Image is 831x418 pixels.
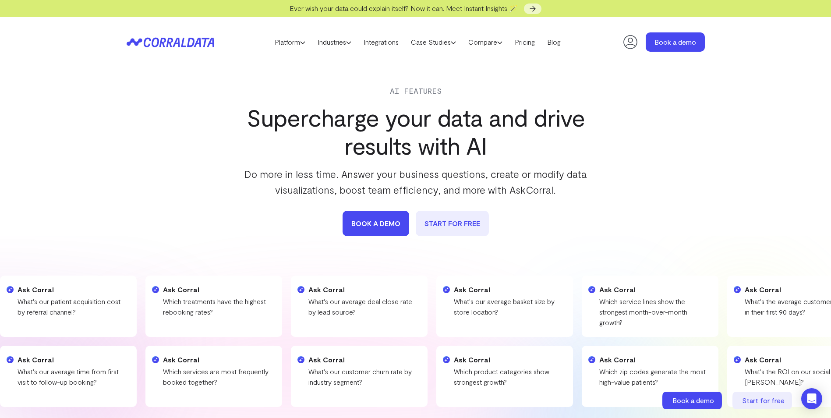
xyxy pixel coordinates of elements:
a: Book a demo [646,32,705,52]
p: What's our customer acquisition cost trend over time? [27,366,137,387]
h4: Ask Corral [27,354,137,365]
h4: Ask Corral [172,354,283,365]
p: What's our sales cycle duration by product type? [318,366,428,387]
a: Blog [541,35,567,49]
span: Ever wish your data could explain itself? Now it can. Meet Instant Insights 🪄 [290,4,518,12]
p: Do more in less time. Answer your business questions, create or modify data visualizations, boost... [237,166,594,198]
div: AI Features [237,85,594,97]
a: Industries [311,35,357,49]
h4: Ask Corral [599,284,709,295]
h4: Ask Corral [163,284,273,295]
a: Pricing [509,35,541,49]
a: Platform [269,35,311,49]
span: Book a demo [672,396,714,404]
h4: Ask Corral [318,354,428,365]
p: What's our patient acquisition cost by referral channel? [17,296,127,317]
div: Open Intercom Messenger [801,388,822,409]
p: What's our average basket size by store location? [453,296,564,317]
span: Start for free [742,396,785,404]
p: What's our inventory turnover rate by category? [463,366,573,387]
h1: Supercharge your data and drive results with AI [237,103,594,159]
h4: Ask Corral [308,284,418,295]
h4: Ask Corral [17,284,127,295]
h4: Ask Corral [453,284,564,295]
a: book a demo [343,211,409,236]
a: Book a demo [662,392,724,409]
p: Which service lines show the strongest month-over-month growth? [599,296,709,328]
a: START FOR FREE [416,211,489,236]
p: Which treatment packages drive highest revenue? [172,366,283,387]
a: Integrations [357,35,405,49]
h4: Ask Corral [608,354,719,365]
p: Which treatments have the highest rebooking rates? [163,296,273,317]
a: Case Studies [405,35,462,49]
a: Start for free [732,392,794,409]
a: Compare [462,35,509,49]
p: How do referral patterns vary by location? [608,366,719,387]
h4: Ask Corral [463,354,573,365]
p: What's our average deal close rate by lead source? [308,296,418,317]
